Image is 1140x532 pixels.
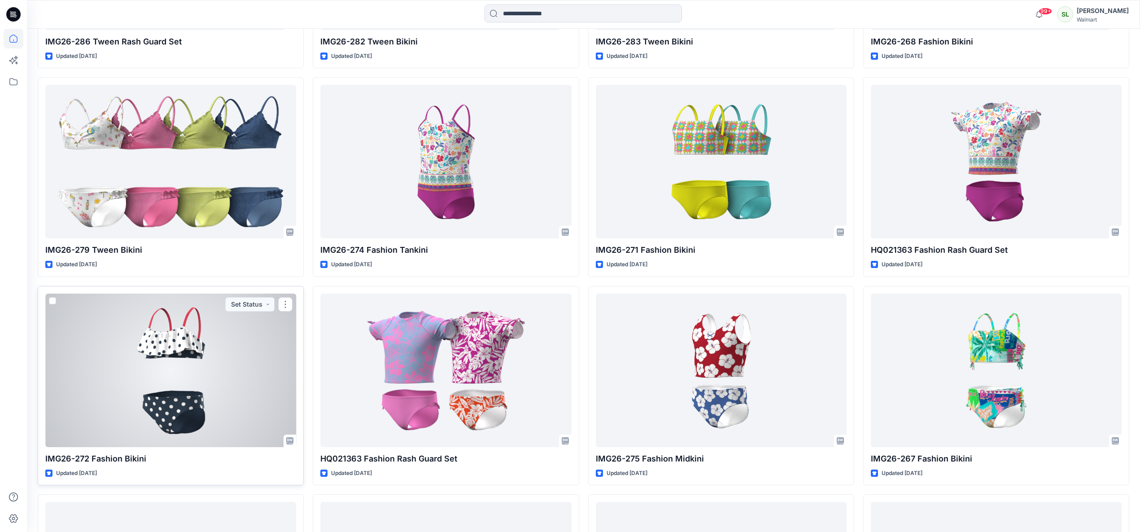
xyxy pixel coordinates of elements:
[1039,8,1052,15] span: 99+
[56,260,97,269] p: Updated [DATE]
[320,294,571,447] a: HQ021363 Fashion Rash Guard Set
[871,35,1122,48] p: IMG26-268 Fashion Bikini
[596,244,847,256] p: IMG26-271 Fashion Bikini
[45,244,296,256] p: IMG26-279 Tween Bikini
[607,260,647,269] p: Updated [DATE]
[596,35,847,48] p: IMG26-283 Tween Bikini
[1057,6,1073,22] div: SL
[882,52,922,61] p: Updated [DATE]
[56,469,97,478] p: Updated [DATE]
[320,244,571,256] p: IMG26-274 Fashion Tankini
[607,52,647,61] p: Updated [DATE]
[1077,5,1129,16] div: [PERSON_NAME]
[871,244,1122,256] p: HQ021363 Fashion Rash Guard Set
[882,260,922,269] p: Updated [DATE]
[331,52,372,61] p: Updated [DATE]
[320,35,571,48] p: IMG26-282 Tween Bikini
[331,469,372,478] p: Updated [DATE]
[871,85,1122,238] a: HQ021363 Fashion Rash Guard Set
[871,453,1122,465] p: IMG26-267 Fashion Bikini
[596,453,847,465] p: IMG26-275 Fashion Midkini
[45,453,296,465] p: IMG26-272 Fashion Bikini
[56,52,97,61] p: Updated [DATE]
[607,469,647,478] p: Updated [DATE]
[596,294,847,447] a: IMG26-275 Fashion Midkini
[882,469,922,478] p: Updated [DATE]
[871,294,1122,447] a: IMG26-267 Fashion Bikini
[1077,16,1129,23] div: Walmart
[331,260,372,269] p: Updated [DATE]
[45,294,296,447] a: IMG26-272 Fashion Bikini
[320,453,571,465] p: HQ021363 Fashion Rash Guard Set
[596,85,847,238] a: IMG26-271 Fashion Bikini
[45,85,296,238] a: IMG26-279 Tween Bikini
[45,35,296,48] p: IMG26-286 Tween Rash Guard Set
[320,85,571,238] a: IMG26-274 Fashion Tankini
